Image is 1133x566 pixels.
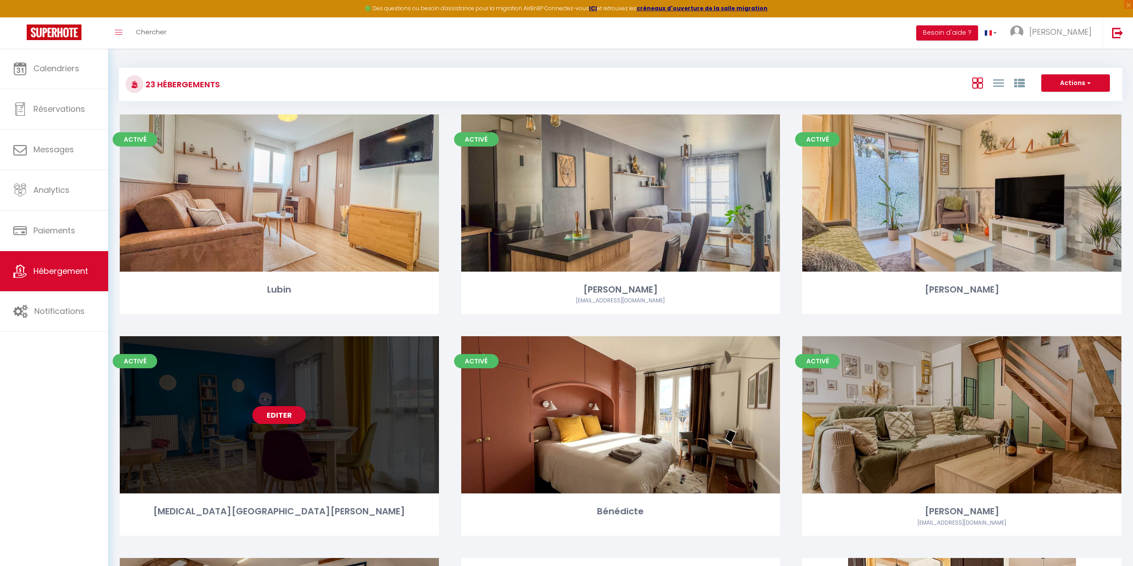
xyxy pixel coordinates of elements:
div: [PERSON_NAME] [461,283,780,297]
span: Chercher [136,27,166,37]
h3: 23 Hébergements [143,74,220,94]
div: [PERSON_NAME] [802,283,1121,297]
a: créneaux d'ouverture de la salle migration [637,4,768,12]
a: Vue en Liste [993,75,1004,90]
div: Airbnb [802,519,1121,527]
img: ... [1010,25,1023,39]
span: Notifications [34,305,85,317]
span: Messages [33,144,74,155]
button: Besoin d'aide ? [916,25,978,41]
span: Activé [795,354,840,368]
img: Super Booking [27,24,81,40]
span: Activé [454,354,499,368]
span: Activé [113,132,157,147]
span: Analytics [33,184,69,195]
span: Hébergement [33,265,88,277]
div: Lubin [120,283,439,297]
span: Réservations [33,103,85,114]
a: Editer [252,406,306,424]
a: ... [PERSON_NAME] [1003,17,1103,49]
span: [PERSON_NAME] [1029,26,1092,37]
div: Airbnb [461,297,780,305]
a: Vue par Groupe [1014,75,1025,90]
span: Calendriers [33,63,79,74]
button: Actions [1041,74,1110,92]
span: Paiements [33,225,75,236]
a: Chercher [129,17,173,49]
div: Bénédicte [461,505,780,518]
a: Vue en Box [972,75,983,90]
button: Ouvrir le widget de chat LiveChat [7,4,34,30]
img: logout [1112,27,1123,38]
a: ICI [589,4,597,12]
div: [PERSON_NAME] [802,505,1121,518]
span: Activé [454,132,499,147]
span: Activé [113,354,157,368]
span: Activé [795,132,840,147]
div: [MEDICAL_DATA][GEOGRAPHIC_DATA][PERSON_NAME] [120,505,439,518]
